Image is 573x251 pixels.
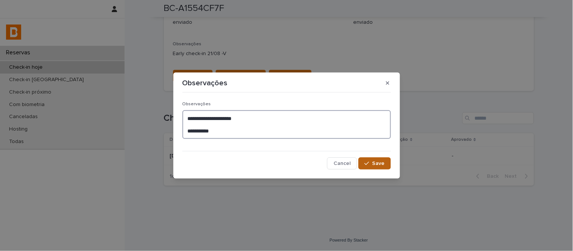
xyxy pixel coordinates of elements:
[182,102,211,106] span: Observações
[358,157,391,169] button: Save
[372,161,385,166] span: Save
[327,157,357,169] button: Cancel
[182,79,228,88] p: Observações
[334,161,351,166] span: Cancel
